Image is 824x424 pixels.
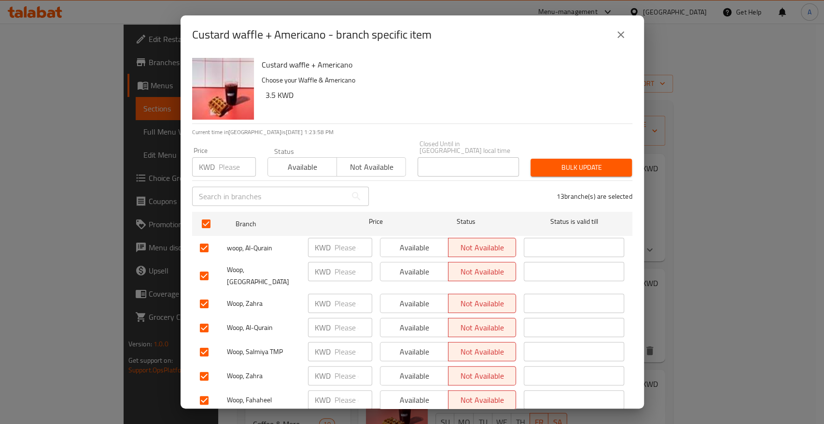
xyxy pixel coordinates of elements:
span: Woop, Al-Qurain [227,322,300,334]
input: Please enter price [335,342,372,361]
p: Current time in [GEOGRAPHIC_DATA] is [DATE] 1:23:58 PM [192,128,632,137]
span: woop, Al-Qurain [227,242,300,254]
span: Status [416,216,516,228]
button: Available [380,366,448,385]
span: Not available [452,345,513,359]
p: KWD [315,298,331,309]
p: KWD [315,346,331,357]
button: Not available [448,318,517,337]
button: Available [380,262,448,281]
p: KWD [315,370,331,382]
span: Available [384,345,445,359]
span: Not available [452,297,513,311]
input: Please enter price [335,238,372,257]
span: Not available [452,241,513,255]
button: Available [380,342,448,361]
p: KWD [315,266,331,277]
span: Status is valid till [524,216,624,228]
h6: 3.5 KWD [265,88,625,102]
p: 13 branche(s) are selected [557,191,632,201]
button: Available [267,157,337,177]
span: Available [384,297,445,311]
input: Please enter price [335,318,372,337]
p: KWD [315,242,331,253]
button: Not available [448,262,517,281]
button: Not available [448,294,517,313]
button: Bulk update [531,159,632,177]
span: Available [384,321,445,335]
p: KWD [315,322,331,333]
button: Not available [448,366,517,385]
p: Choose your Waffle & Americano [262,74,625,86]
h2: Custard waffle + Americano - branch specific item [192,27,432,42]
h6: Custard waffle + Americano [262,58,625,71]
span: Price [344,216,408,228]
input: Please enter price [335,294,372,313]
button: Available [380,238,448,257]
input: Please enter price [219,157,256,177]
span: Not available [452,393,513,407]
input: Please enter price [335,262,372,281]
button: Not available [336,157,406,177]
span: Not available [452,369,513,383]
span: Available [384,241,445,255]
span: Woop, Salmiya TMP [227,346,300,358]
button: Available [380,294,448,313]
span: Not available [452,321,513,335]
span: Woop, Zahra [227,370,300,382]
span: Woop, Fahaheel [227,394,300,406]
span: Bulk update [538,162,624,174]
span: Woop, [GEOGRAPHIC_DATA] [227,264,300,288]
button: Available [380,390,448,410]
button: Not available [448,238,517,257]
p: KWD [199,161,215,173]
input: Search in branches [192,187,347,206]
span: Branch [236,218,336,230]
span: Available [384,265,445,279]
span: Available [272,160,333,174]
span: Not available [452,265,513,279]
input: Please enter price [335,390,372,410]
button: close [609,23,632,46]
span: Available [384,369,445,383]
p: KWD [315,394,331,406]
span: Not available [341,160,402,174]
img: Custard waffle + Americano [192,58,254,120]
button: Not available [448,390,517,410]
span: Woop, Zahra [227,298,300,310]
button: Not available [448,342,517,361]
input: Please enter price [335,366,372,385]
span: Available [384,393,445,407]
button: Available [380,318,448,337]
